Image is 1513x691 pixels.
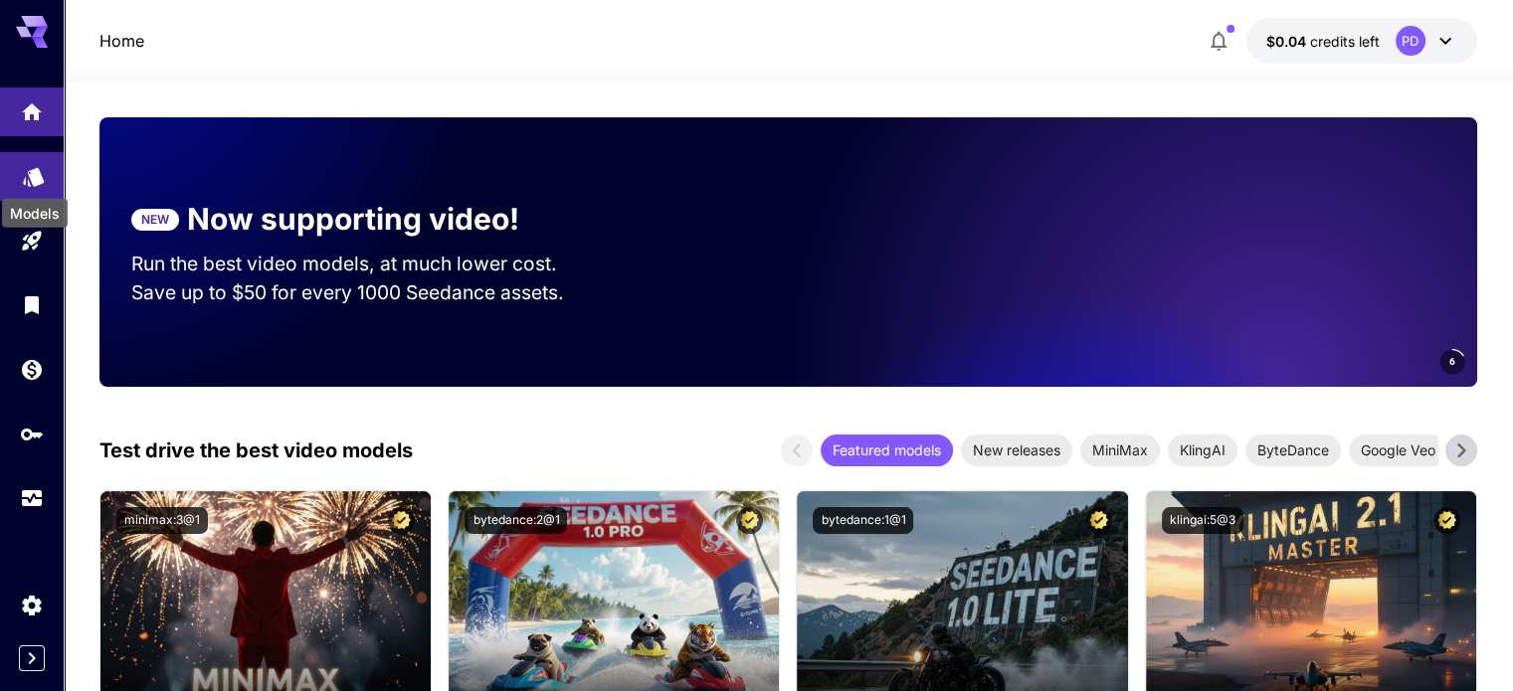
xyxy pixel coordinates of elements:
div: KlingAI [1168,434,1237,466]
button: Expand sidebar [19,645,45,671]
span: credits left [1310,33,1380,50]
button: minimax:3@1 [116,507,208,534]
button: Certified Model – Vetted for best performance and includes a commercial license. [736,507,763,534]
button: Certified Model – Vetted for best performance and includes a commercial license. [1433,507,1460,534]
button: klingai:5@3 [1162,507,1243,534]
div: Models [22,158,46,183]
p: Save up to $50 for every 1000 Seedance assets. [131,278,595,307]
div: Models [2,199,68,228]
div: MiniMax [1080,434,1160,466]
div: Library [20,292,44,317]
p: Now supporting video! [187,197,519,242]
span: 6 [1449,354,1455,369]
p: Run the best video models, at much lower cost. [131,250,595,278]
div: Wallet [20,357,44,382]
div: Featured models [821,434,953,466]
span: ByteDance [1245,439,1341,460]
nav: breadcrumb [99,29,144,53]
button: bytedance:2@1 [465,507,567,534]
div: PD [1396,26,1425,56]
span: MiniMax [1080,439,1160,460]
div: ByteDance [1245,434,1341,466]
button: Certified Model – Vetted for best performance and includes a commercial license. [1085,507,1112,534]
p: Test drive the best video models [99,435,413,465]
button: $0.039PD [1246,18,1477,64]
p: NEW [141,211,169,229]
div: New releases [961,434,1072,466]
div: Home [20,93,44,118]
button: Certified Model – Vetted for best performance and includes a commercial license. [388,507,415,534]
div: $0.039 [1266,31,1380,52]
div: Usage [20,486,44,511]
span: New releases [961,439,1072,460]
span: Featured models [821,439,953,460]
span: $0.04 [1266,33,1310,50]
div: Google Veo [1349,434,1447,466]
span: Google Veo [1349,439,1447,460]
button: bytedance:1@1 [813,507,913,534]
div: API Keys [20,422,44,446]
span: KlingAI [1168,439,1237,460]
a: Home [99,29,144,53]
div: Playground [20,229,44,254]
div: Settings [20,593,44,617]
